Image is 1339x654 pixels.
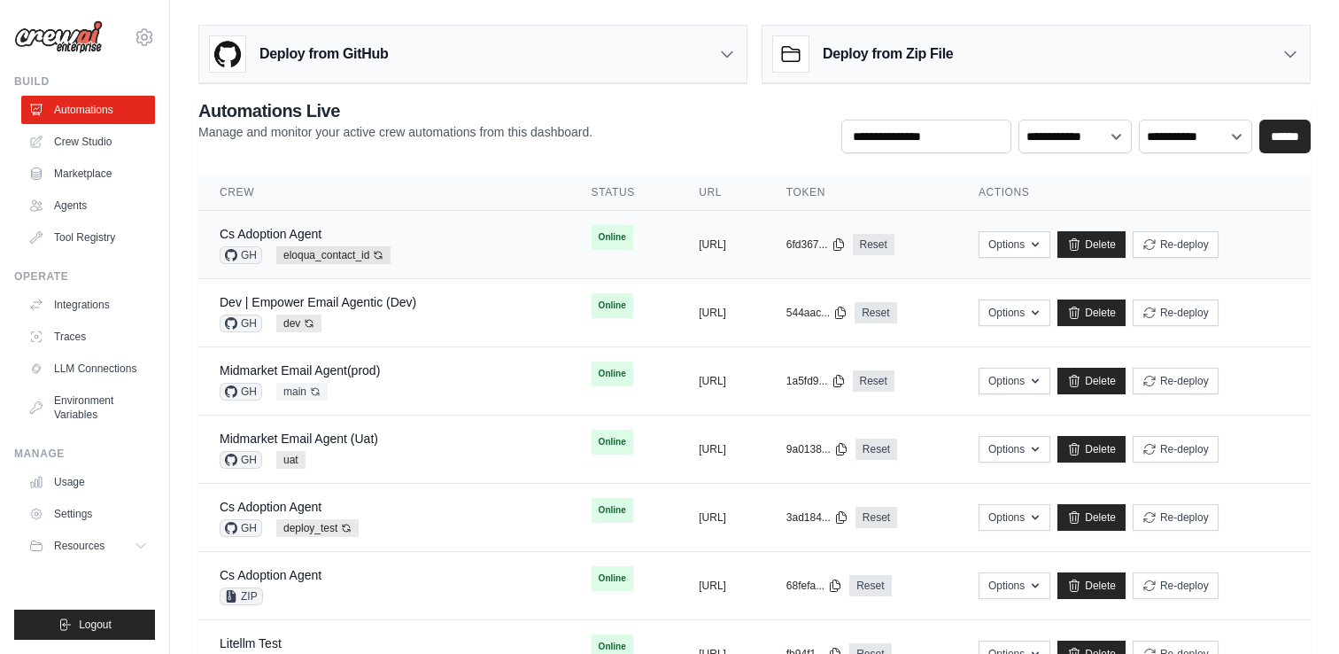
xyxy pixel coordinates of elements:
a: Reset [855,507,897,528]
th: Token [765,175,957,211]
a: Crew Studio [21,128,155,156]
a: Litellm Test [220,636,282,650]
a: Delete [1057,231,1126,258]
div: Build [14,74,155,89]
button: Re-deploy [1133,572,1219,599]
button: Options [979,504,1050,531]
a: Cs Adoption Agent [220,568,321,582]
img: Logo [14,20,103,54]
span: Online [592,293,633,318]
button: Options [979,231,1050,258]
button: 9a0138... [786,442,848,456]
a: Agents [21,191,155,220]
a: Traces [21,323,155,351]
span: dev [276,315,321,332]
a: Settings [21,500,155,528]
a: Environment Variables [21,386,155,429]
div: Manage [14,447,155,461]
a: Usage [21,468,155,496]
button: Re-deploy [1133,231,1219,258]
button: Re-deploy [1133,368,1219,394]
a: Delete [1057,572,1126,599]
h3: Deploy from Zip File [823,43,953,65]
a: Delete [1057,368,1126,394]
span: Online [592,430,633,455]
span: Online [592,225,633,250]
button: Re-deploy [1133,504,1219,531]
a: Cs Adoption Agent [220,227,321,241]
th: Status [570,175,678,211]
span: Resources [54,539,104,553]
span: Online [592,362,633,386]
h3: Deploy from GitHub [259,43,388,65]
button: 3ad184... [786,510,848,525]
span: Logout [79,618,112,632]
span: GH [220,519,262,537]
button: Options [979,436,1050,463]
a: Tool Registry [21,223,155,252]
th: Actions [957,175,1311,211]
button: Logout [14,610,155,640]
a: Delete [1057,300,1126,326]
span: deploy_test [276,519,359,537]
span: main [276,383,328,401]
a: Reset [855,302,896,323]
button: Options [979,368,1050,394]
p: Manage and monitor your active crew automations from this dashboard. [198,123,592,141]
button: 1a5fd9... [786,374,846,388]
a: Marketplace [21,160,155,188]
a: Cs Adoption Agent [220,500,321,514]
span: GH [220,451,262,469]
span: uat [276,451,306,469]
a: Integrations [21,291,155,319]
span: GH [220,315,262,332]
a: Reset [853,370,894,392]
button: 544aac... [786,306,848,320]
button: Options [979,300,1050,326]
th: Crew [198,175,570,211]
h2: Automations Live [198,98,592,123]
div: Operate [14,269,155,284]
button: Re-deploy [1133,436,1219,463]
a: Delete [1057,436,1126,463]
img: GitHub Logo [210,36,245,72]
button: Re-deploy [1133,300,1219,326]
button: 68fefa... [786,579,842,593]
span: Online [592,498,633,523]
span: Online [592,566,633,591]
a: Delete [1057,504,1126,531]
button: Resources [21,532,155,560]
a: Automations [21,96,155,124]
span: eloqua_contact_id [276,246,391,264]
span: ZIP [220,588,263,605]
span: GH [220,246,262,264]
a: Dev | Empower Email Agentic (Dev) [220,295,416,309]
th: URL [677,175,765,211]
span: GH [220,383,262,401]
a: Reset [849,575,891,596]
button: Options [979,572,1050,599]
a: Midmarket Email Agent (Uat) [220,432,378,446]
a: Reset [853,234,894,255]
a: LLM Connections [21,354,155,383]
button: 6fd367... [786,237,846,252]
a: Midmarket Email Agent(prod) [220,363,380,378]
a: Reset [855,439,897,460]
